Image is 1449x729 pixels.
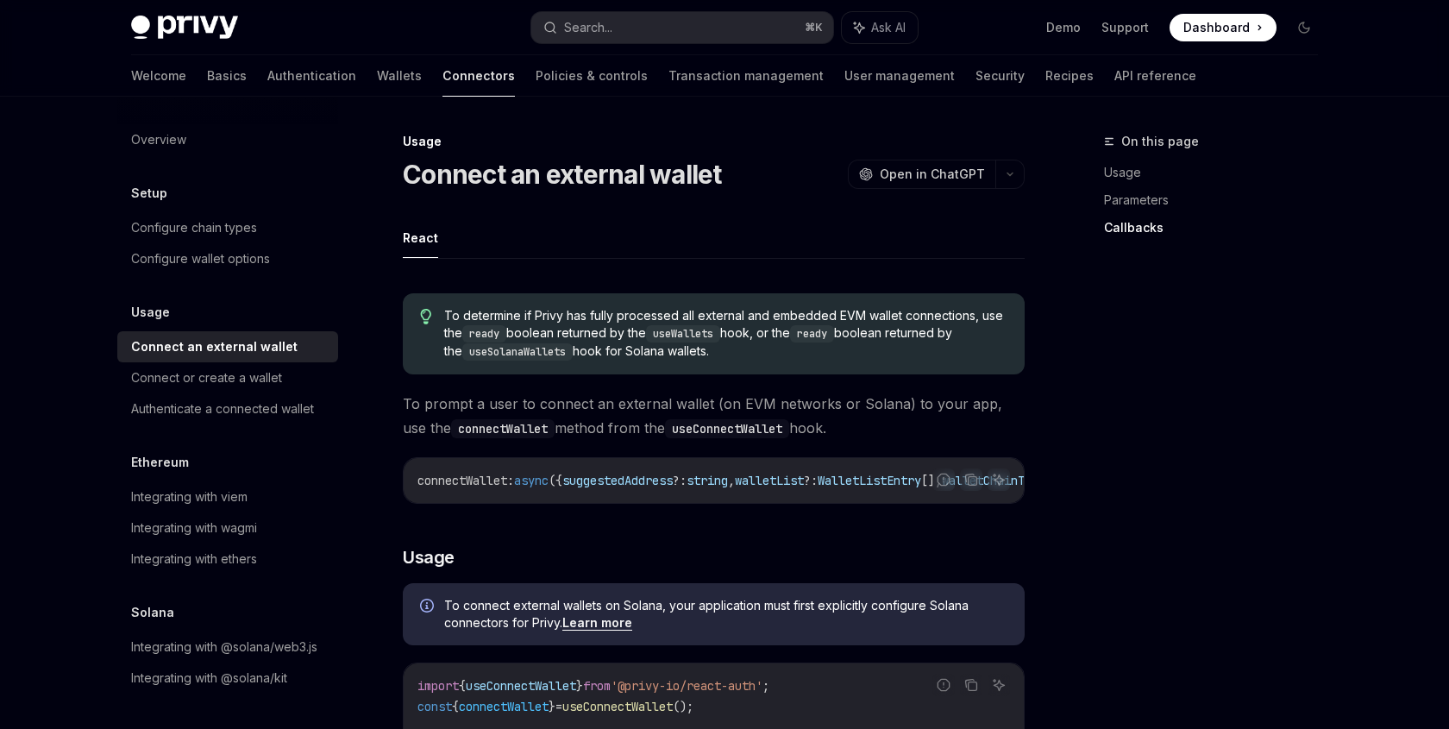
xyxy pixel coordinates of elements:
[1104,159,1332,186] a: Usage
[804,473,818,488] span: ?:
[1290,14,1318,41] button: Toggle dark mode
[403,217,438,258] button: React
[1114,55,1196,97] a: API reference
[1183,19,1250,36] span: Dashboard
[1121,131,1199,152] span: On this page
[673,699,693,714] span: ();
[762,678,769,694] span: ;
[131,183,167,204] h5: Setup
[735,473,804,488] span: walletList
[960,674,982,696] button: Copy the contents from the code block
[117,632,338,663] a: Integrating with @solana/web3.js
[790,325,834,343] code: ready
[444,597,1007,632] span: To connect external wallets on Solana, your application must first explicitly configure Solana co...
[668,55,824,97] a: Transaction management
[611,678,762,694] span: '@privy-io/react-auth'
[932,468,955,491] button: Report incorrect code
[687,473,728,488] span: string
[403,545,455,569] span: Usage
[583,678,611,694] span: from
[442,55,515,97] a: Connectors
[728,473,735,488] span: ,
[462,343,573,361] code: useSolanaWallets
[555,699,562,714] span: =
[117,393,338,424] a: Authenticate a connected wallet
[507,473,514,488] span: :
[842,12,918,43] button: Ask AI
[131,518,257,538] div: Integrating with wagmi
[117,512,338,544] a: Integrating with wagmi
[131,248,270,269] div: Configure wallet options
[932,674,955,696] button: Report incorrect code
[818,473,921,488] span: WalletListEntry
[452,699,459,714] span: {
[131,487,248,507] div: Integrating with viem
[420,599,437,616] svg: Info
[1045,55,1094,97] a: Recipes
[466,678,576,694] span: useConnectWallet
[576,678,583,694] span: }
[403,392,1025,440] span: To prompt a user to connect an external wallet (on EVM networks or Solana) to your app, use the m...
[646,325,720,343] code: useWallets
[131,668,287,688] div: Integrating with @solana/kit
[844,55,955,97] a: User management
[960,468,982,491] button: Copy the contents from the code block
[131,302,170,323] h5: Usage
[131,129,186,150] div: Overview
[462,325,506,343] code: ready
[564,17,612,38] div: Search...
[403,133,1025,150] div: Usage
[117,243,338,274] a: Configure wallet options
[117,212,338,243] a: Configure chain types
[131,217,257,238] div: Configure chain types
[1170,14,1276,41] a: Dashboard
[417,473,507,488] span: connectWallet
[267,55,356,97] a: Authentication
[207,55,247,97] a: Basics
[921,473,942,488] span: [],
[117,544,338,575] a: Integrating with ethers
[417,699,452,714] span: const
[665,419,789,438] code: useConnectWallet
[514,473,549,488] span: async
[403,159,722,190] h1: Connect an external wallet
[131,55,186,97] a: Welcome
[131,637,317,657] div: Integrating with @solana/web3.js
[549,473,562,488] span: ({
[444,307,1007,361] span: To determine if Privy has fully processed all external and embedded EVM wallet connections, use t...
[131,602,174,623] h5: Solana
[562,615,632,631] a: Learn more
[131,549,257,569] div: Integrating with ethers
[805,21,823,35] span: ⌘ K
[871,19,906,36] span: Ask AI
[420,309,432,324] svg: Tip
[1104,186,1332,214] a: Parameters
[531,12,833,43] button: Search...⌘K
[131,399,314,419] div: Authenticate a connected wallet
[673,473,687,488] span: ?:
[131,452,189,473] h5: Ethereum
[117,663,338,694] a: Integrating with @solana/kit
[131,368,282,388] div: Connect or create a wallet
[848,160,995,189] button: Open in ChatGPT
[988,674,1010,696] button: Ask AI
[117,124,338,155] a: Overview
[117,362,338,393] a: Connect or create a wallet
[988,468,1010,491] button: Ask AI
[117,481,338,512] a: Integrating with viem
[459,699,549,714] span: connectWallet
[1101,19,1149,36] a: Support
[417,678,459,694] span: import
[880,166,985,183] span: Open in ChatGPT
[549,699,555,714] span: }
[562,699,673,714] span: useConnectWallet
[562,473,673,488] span: suggestedAddress
[536,55,648,97] a: Policies & controls
[131,336,298,357] div: Connect an external wallet
[1104,214,1332,242] a: Callbacks
[459,678,466,694] span: {
[131,16,238,40] img: dark logo
[1046,19,1081,36] a: Demo
[451,419,555,438] code: connectWallet
[377,55,422,97] a: Wallets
